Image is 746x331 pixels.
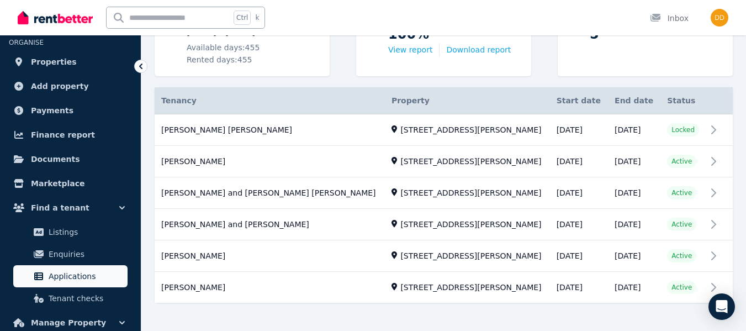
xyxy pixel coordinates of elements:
[49,270,123,283] span: Applications
[155,241,733,272] a: View details for Erin woods
[155,209,733,240] a: View details for Tristan Fivaz and Charley Moller-Nielsen
[550,209,608,240] td: [DATE]
[13,243,128,265] a: Enquiries
[9,197,132,219] button: Find a tenant
[31,153,80,166] span: Documents
[49,225,123,239] span: Listings
[650,13,689,24] div: Inbox
[388,44,432,55] button: View report
[155,146,733,177] a: View details for Troy Sheppard
[550,87,608,114] th: Start date
[49,292,123,305] span: Tenant checks
[9,75,132,97] a: Add property
[187,54,252,65] span: Rented days: 455
[9,39,44,46] span: ORGANISE
[31,201,89,214] span: Find a tenant
[550,177,608,209] td: [DATE]
[9,172,132,195] a: Marketplace
[9,148,132,170] a: Documents
[608,272,660,303] td: [DATE]
[608,240,660,272] td: [DATE]
[31,177,84,190] span: Marketplace
[18,9,93,26] img: RentBetter
[155,178,733,209] a: View details for Chern Chuim Mar and Ming Yee Tong
[608,146,660,177] td: [DATE]
[155,114,733,146] a: View details for Cooper Attwood
[608,209,660,240] td: [DATE]
[9,99,132,122] a: Payments
[550,146,608,177] td: [DATE]
[608,177,660,209] td: [DATE]
[13,265,128,287] a: Applications
[155,272,733,303] a: View details for Judith Burrows
[49,248,123,261] span: Enquiries
[31,80,89,93] span: Add property
[446,44,511,55] button: Download report
[31,104,73,117] span: Payments
[13,221,128,243] a: Listings
[161,95,197,106] span: Tenancy
[9,124,132,146] a: Finance report
[187,42,260,53] span: Available days: 455
[13,287,128,309] a: Tenant checks
[608,87,660,114] th: End date
[234,10,251,25] span: Ctrl
[550,272,608,303] td: [DATE]
[708,293,735,320] div: Open Intercom Messenger
[9,51,132,73] a: Properties
[31,55,77,69] span: Properties
[660,87,706,114] th: Status
[31,316,106,329] span: Manage Property
[711,9,728,27] img: Dean Devere
[385,87,550,114] th: Property
[31,128,95,141] span: Finance report
[255,13,259,22] span: k
[550,240,608,272] td: [DATE]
